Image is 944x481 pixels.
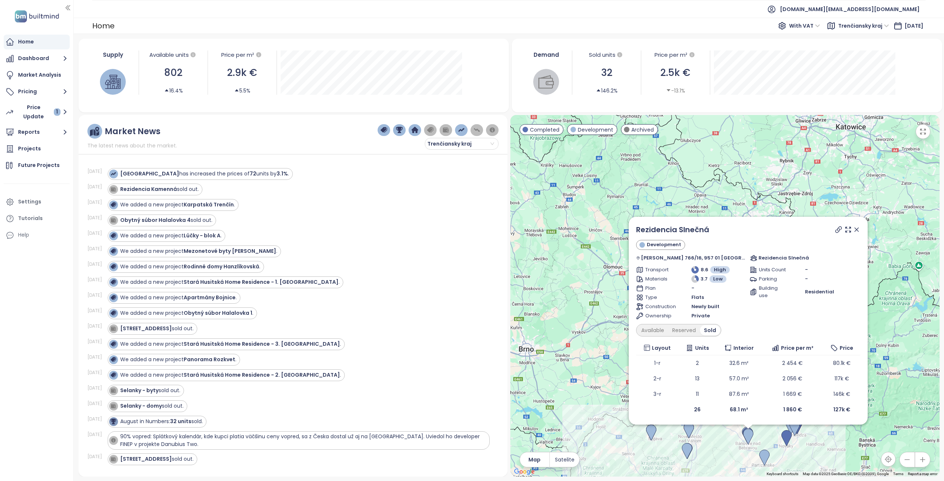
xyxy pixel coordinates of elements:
strong: 3.1% [277,170,288,177]
span: 2 454 € [782,359,803,367]
div: [DATE] [87,385,106,391]
strong: Selanky - byty [120,387,159,394]
a: Terms (opens in new tab) [893,472,903,476]
span: Price per m² [781,344,813,352]
span: Archived [631,126,654,134]
div: We added a new project . [120,263,260,271]
div: [DATE] [87,245,106,252]
span: [DOMAIN_NAME][EMAIL_ADDRESS][DOMAIN_NAME] [780,0,920,18]
div: [DATE] [87,168,106,175]
button: Map [520,452,549,467]
div: sold out. [120,325,194,332]
span: 90% vopred: Splátkový kalendár, kde kupci platia väčšinu ceny vopred, sa z Česka dostal už aj na ... [120,433,480,448]
img: wallet [538,74,554,90]
span: 3.7 [701,275,708,283]
td: 87.6 m² [716,386,762,402]
b: 127k € [833,406,850,413]
img: information-circle.png [489,127,496,133]
span: caret-up [596,88,601,93]
div: sold out. [120,387,180,394]
div: [DATE] [87,354,106,360]
img: Google [512,467,537,477]
img: icon [111,388,116,393]
span: [PERSON_NAME] 766/16, 957 01 [GEOGRAPHIC_DATA], [GEOGRAPHIC_DATA] [641,254,746,262]
a: Open this area in Google Maps (opens a new window) [512,467,537,477]
img: icon [111,372,116,377]
div: [DATE] [87,431,106,438]
img: icon [111,217,116,223]
div: [DATE] [87,416,106,422]
img: icon [111,248,116,254]
div: [DATE] [87,199,106,206]
img: icon [111,403,116,408]
div: 32 [576,65,637,80]
img: price-decreases.png [473,127,480,133]
div: Home [18,37,34,46]
span: Newly built [691,303,719,310]
a: Home [4,35,70,49]
span: caret-down [666,88,671,93]
div: We added a new project . [120,247,277,255]
div: 802 [143,65,204,80]
span: Transport [645,266,673,273]
span: Private [691,312,710,320]
span: Trenčiansky kraj [838,20,889,31]
div: Available units [143,50,204,59]
div: [DATE] [87,292,106,299]
span: Map [528,456,541,464]
div: Reserved [668,325,700,335]
b: 1 860 € [783,406,802,413]
div: We added a new project . [120,340,341,348]
button: Keyboard shortcuts [767,471,798,477]
strong: [GEOGRAPHIC_DATA] [120,170,179,177]
span: 8.6 [701,266,708,273]
img: trophy-dark-blue.png [396,127,403,133]
img: icon [111,357,116,362]
span: 80.1k € [833,359,850,367]
td: 2-r [636,371,678,386]
span: Units Count [759,266,786,273]
a: Tutorials [4,211,70,226]
div: Available [637,325,668,335]
span: caret-up [164,88,169,93]
a: Report a map error [908,472,937,476]
div: We added a new project . [120,201,235,209]
div: [DATE] [87,400,106,407]
img: icon [111,233,116,238]
span: With VAT [789,20,820,31]
div: We added a new project . [120,309,253,317]
div: Help [18,230,29,240]
span: Construction [645,303,673,310]
img: ruler [90,127,99,136]
strong: Obytný súbor Halalovka 1 [184,309,252,317]
div: [DATE] [87,453,106,460]
img: icon [111,326,116,331]
span: Development [646,241,681,248]
div: [DATE] [87,215,106,221]
strong: Stará Husitská Home Residence - 1. [GEOGRAPHIC_DATA] [184,278,339,286]
span: Type [645,294,673,301]
span: Rezidencia Slnečná [758,254,809,262]
div: Help [4,228,70,243]
div: [DATE] [87,230,106,237]
img: icon [111,202,116,207]
div: [DATE] [87,184,106,190]
img: logo [13,9,61,24]
strong: Obytný súbor Halalovka 4 [120,216,191,224]
div: We added a new project . [120,356,236,363]
button: Dashboard [4,51,70,66]
span: Satelite [555,456,575,464]
strong: [STREET_ADDRESS] [120,455,172,463]
span: 117k € [834,375,849,382]
div: sold out. [120,216,212,224]
span: [DATE] [905,22,923,29]
div: We added a new project . [120,371,341,379]
div: Sold [700,325,720,335]
img: price-tag-dark-blue.png [381,127,387,133]
span: - [805,275,808,282]
img: price-tag-grey.png [427,127,434,133]
div: Home [92,19,115,32]
a: Settings [4,195,70,209]
div: We added a new project . [120,294,237,302]
img: icon [111,310,116,316]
